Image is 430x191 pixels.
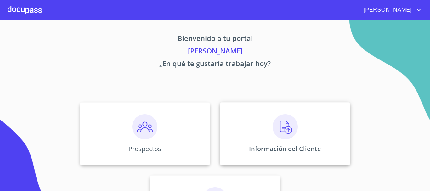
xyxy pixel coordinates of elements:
p: Bienvenido a tu portal [21,33,409,46]
p: Prospectos [128,144,161,153]
button: account of current user [359,5,422,15]
img: prospectos.png [132,114,157,139]
img: carga.png [273,114,298,139]
p: Información del Cliente [249,144,321,153]
p: [PERSON_NAME] [21,46,409,58]
span: [PERSON_NAME] [359,5,415,15]
p: ¿En qué te gustaría trabajar hoy? [21,58,409,71]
